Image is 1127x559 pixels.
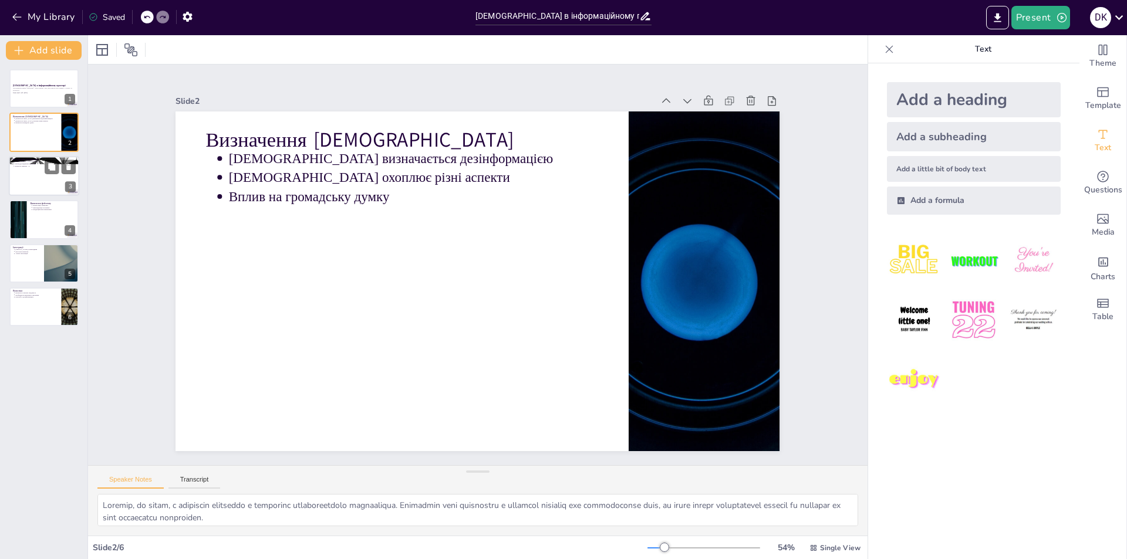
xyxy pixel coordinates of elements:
[887,82,1061,117] div: Add a heading
[772,542,800,553] div: 54 %
[13,84,66,87] strong: [DEMOGRAPHIC_DATA] в інформаційному просторі
[311,40,640,242] p: [DEMOGRAPHIC_DATA] визначається дезінформацією
[1079,120,1126,162] div: Add text boxes
[13,289,58,293] p: Висновки
[1079,289,1126,331] div: Add a table
[820,543,861,553] span: Single View
[1090,6,1111,29] button: D K
[168,476,221,489] button: Transcript
[887,156,1061,182] div: Add a little bit of body text
[946,233,1001,288] img: 2.jpeg
[1011,6,1070,29] button: Present
[15,294,58,296] p: Необхідність критичного мислення
[13,114,58,118] p: Визначення [DEMOGRAPHIC_DATA]
[887,122,1061,151] div: Add a subheading
[15,119,58,121] p: [DEMOGRAPHIC_DATA] охоплює різні аспекти
[1085,99,1121,112] span: Template
[292,73,622,275] p: Вплив на громадську думку
[887,187,1061,215] div: Add a formula
[15,250,41,253] p: Візуальні елементи
[9,244,79,283] div: 5
[65,312,75,323] div: 6
[1079,204,1126,246] div: Add images, graphics, shapes or video
[15,296,58,299] p: Боротьба з дезінформацією
[15,117,58,120] p: [DEMOGRAPHIC_DATA] визначається дезінформацією
[65,225,75,236] div: 4
[1006,233,1061,288] img: 3.jpeg
[65,181,76,192] div: 3
[298,8,652,229] p: Визначення [DEMOGRAPHIC_DATA]
[9,69,79,108] div: 1
[946,293,1001,347] img: 5.jpeg
[65,269,75,279] div: 5
[887,233,942,288] img: 1.jpeg
[986,6,1009,29] button: Export to PowerPoint
[9,200,79,239] div: 4
[62,160,76,174] button: Delete Slide
[9,287,79,326] div: 6
[15,161,76,163] p: Обране джерело - газета "Приклад"
[93,542,647,553] div: Slide 2 / 6
[1079,35,1126,77] div: Change the overall theme
[13,87,75,92] p: Дослідження явища "фейсизму" через призму ЗМІ, мета-аналіз його виявів у газетах та журналах.
[1079,162,1126,204] div: Get real-time input from your audience
[475,8,639,25] input: Insert title
[1095,141,1111,154] span: Text
[9,156,79,196] div: 3
[33,209,75,211] p: Тенденційні висловлювання
[9,113,79,151] div: 2
[33,206,75,209] p: Дискредитація опонентів
[45,160,59,174] button: Duplicate Slide
[124,43,138,57] span: Position
[1006,293,1061,347] img: 6.jpeg
[93,40,112,59] div: Layout
[89,12,125,23] div: Saved
[15,292,58,294] p: Вплив на суспільну свідомість
[15,252,41,255] p: Аналіз ілюстрацій
[1084,184,1122,197] span: Questions
[6,41,82,60] button: Add slide
[97,494,858,526] textarea: Loremip, do sitam, c adipiscin elitseddo e temporinc utlaboreetdolo magnaaliqua. Enimadmin veni q...
[15,165,76,167] p: Кількість номерів - 12
[1079,246,1126,289] div: Add charts and graphs
[30,202,75,205] p: Виявлення фейсизму
[1079,77,1126,120] div: Add ready made slides
[13,245,41,249] p: Ілюстрації
[1091,270,1115,283] span: Charts
[13,92,75,94] p: Generated with [URL]
[301,57,631,258] p: [DEMOGRAPHIC_DATA] охоплює різні аспекти
[33,205,75,207] p: Маніпуляції з фактами
[65,94,75,104] div: 1
[15,121,58,124] p: Вплив на громадську думку
[887,293,942,347] img: 4.jpeg
[15,162,76,165] p: Період дослідження - 6 місяців
[15,248,41,250] p: [PERSON_NAME] з прикладами
[65,138,75,148] div: 2
[9,8,80,26] button: My Library
[899,35,1068,63] p: Text
[887,353,942,407] img: 7.jpeg
[1092,310,1113,323] span: Table
[12,158,76,161] p: Методологія дослідження
[1090,7,1111,28] div: D K
[1089,57,1116,70] span: Theme
[1092,226,1115,239] span: Media
[97,476,164,489] button: Speaker Notes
